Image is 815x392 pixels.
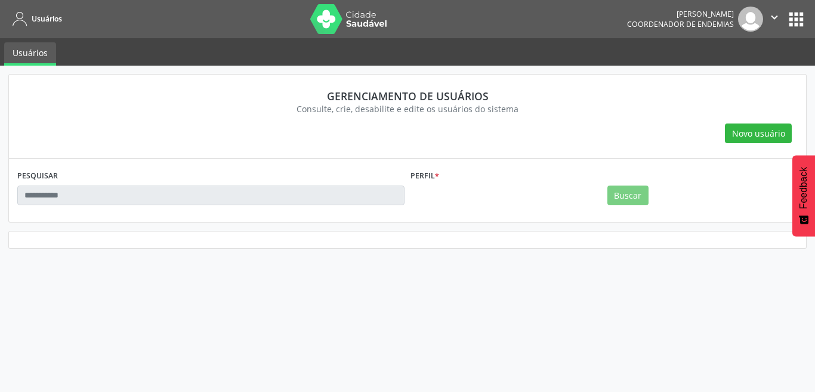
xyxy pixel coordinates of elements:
[4,42,56,66] a: Usuários
[725,124,792,144] button: Novo usuário
[410,167,439,186] label: Perfil
[26,103,789,115] div: Consulte, crie, desabilite e edite os usuários do sistema
[798,167,809,209] span: Feedback
[792,155,815,236] button: Feedback - Mostrar pesquisa
[768,11,781,24] i: 
[8,9,62,29] a: Usuários
[627,19,734,29] span: Coordenador de Endemias
[32,14,62,24] span: Usuários
[763,7,786,32] button: 
[732,127,785,140] span: Novo usuário
[607,186,649,206] button: Buscar
[627,9,734,19] div: [PERSON_NAME]
[26,89,789,103] div: Gerenciamento de usuários
[786,9,807,30] button: apps
[738,7,763,32] img: img
[17,167,58,186] label: PESQUISAR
